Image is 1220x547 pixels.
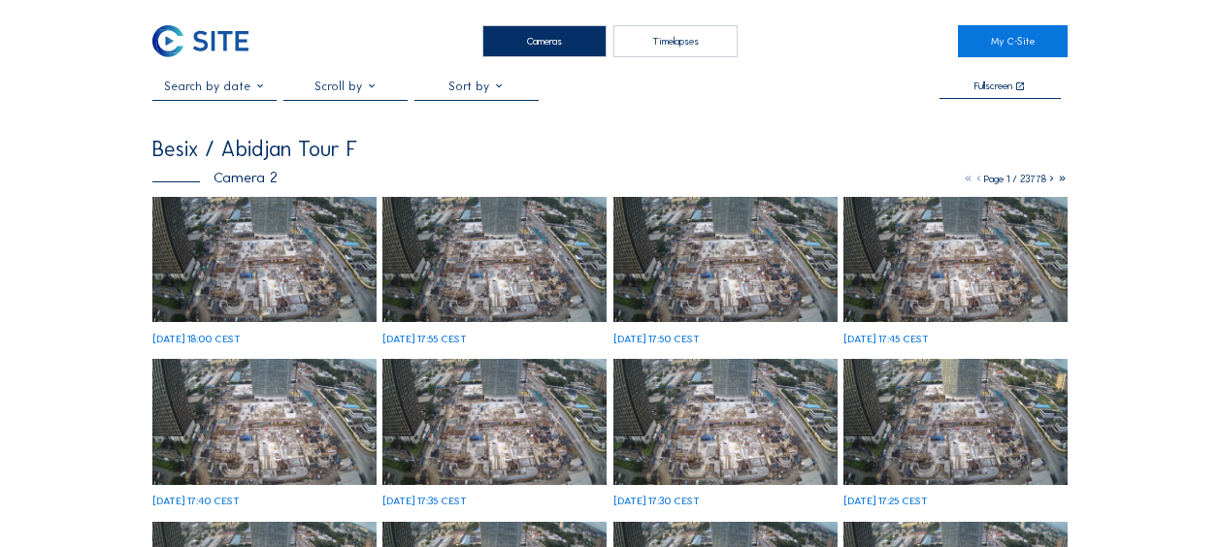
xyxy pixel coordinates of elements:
img: image_53804792 [843,197,1068,323]
div: Cameras [482,25,607,57]
img: image_53804741 [382,359,607,485]
div: [DATE] 17:45 CEST [843,334,929,344]
div: [DATE] 17:30 CEST [613,496,700,506]
img: image_53804752 [152,359,377,485]
div: [DATE] 17:25 CEST [843,496,928,506]
div: Timelapses [613,25,738,57]
img: C-SITE Logo [152,25,248,57]
img: image_53804808 [613,197,838,323]
span: Page 1 / 23778 [984,173,1046,185]
img: image_53804821 [382,197,607,323]
div: [DATE] 17:55 CEST [382,334,467,344]
div: [DATE] 17:50 CEST [613,334,700,344]
a: My C-Site [958,25,1068,57]
div: Camera 2 [152,170,278,184]
input: Search by date 󰅀 [152,80,277,93]
div: [DATE] 17:40 CEST [152,496,240,506]
img: image_53804712 [843,359,1068,485]
div: Fullscreen [974,80,1012,92]
img: image_53804831 [152,197,377,323]
a: C-SITE Logo [152,25,262,57]
div: [DATE] 18:00 CEST [152,334,241,344]
div: [DATE] 17:35 CEST [382,496,467,506]
img: image_53804730 [613,359,838,485]
div: Besix / Abidjan Tour F [152,139,357,160]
